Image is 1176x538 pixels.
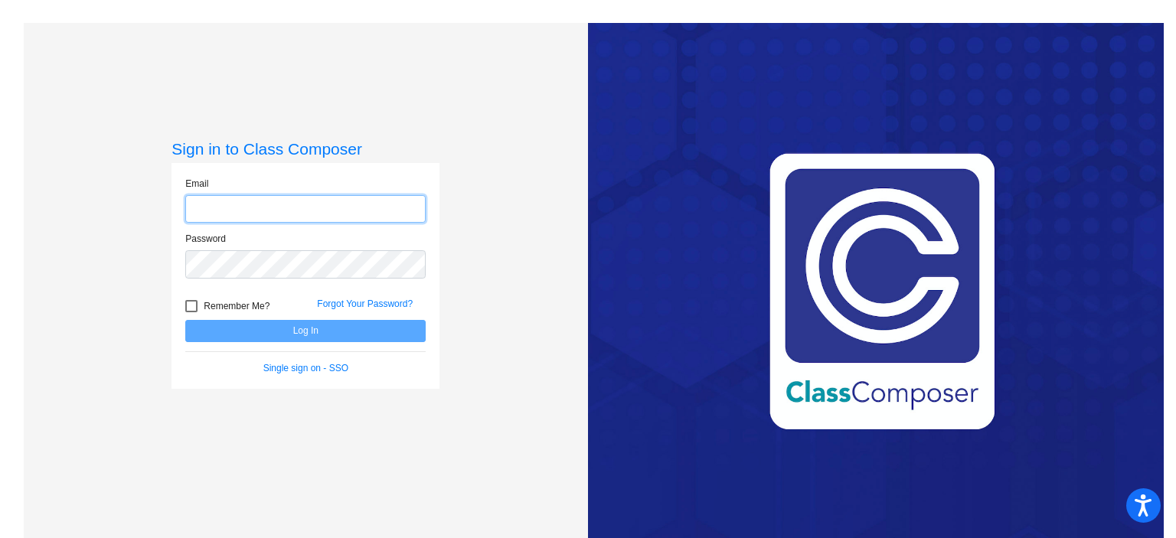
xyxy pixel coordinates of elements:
[185,177,208,191] label: Email
[171,139,439,158] h3: Sign in to Class Composer
[185,232,226,246] label: Password
[317,298,413,309] a: Forgot Your Password?
[185,320,426,342] button: Log In
[204,297,269,315] span: Remember Me?
[263,363,348,373] a: Single sign on - SSO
